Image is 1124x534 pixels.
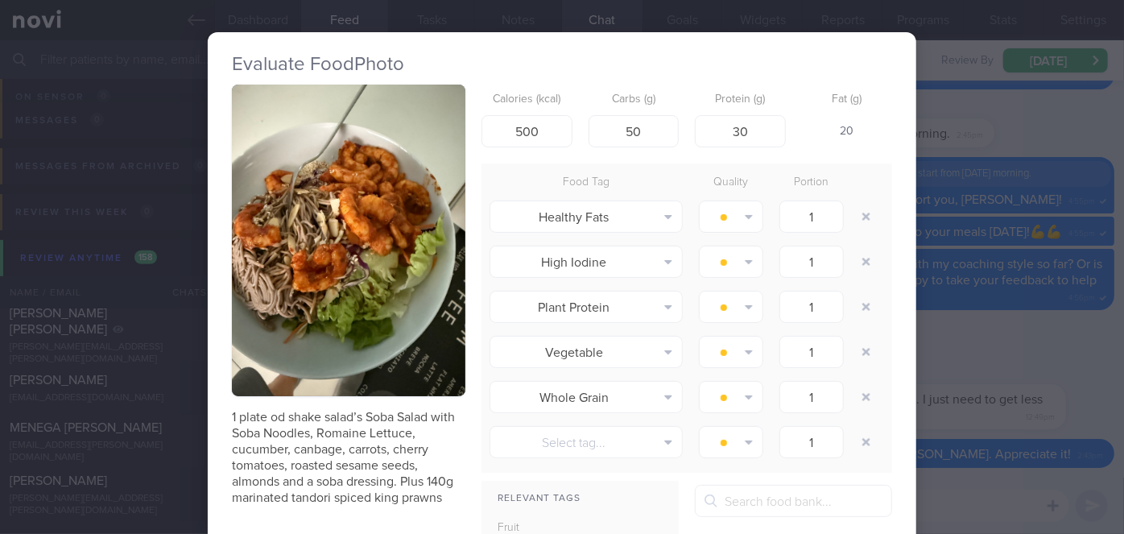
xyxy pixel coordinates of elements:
input: 250 [481,115,572,147]
img: 1 plate od shake salad’s Soba Salad with Soba Noodles, Romaine Lettuce, cucumber, canbage, carrot... [232,85,465,396]
div: 20 [802,115,893,149]
input: 1.0 [779,246,844,278]
h2: Evaluate Food Photo [232,52,892,77]
input: 1.0 [779,336,844,368]
label: Fat (g) [808,93,886,107]
button: Healthy Fats [490,201,683,233]
button: Vegetable [490,336,683,368]
label: Carbs (g) [595,93,673,107]
input: 33 [589,115,680,147]
button: Select tag... [490,426,683,458]
input: 1.0 [779,291,844,323]
input: 1.0 [779,381,844,413]
label: Protein (g) [701,93,779,107]
button: Whole Grain [490,381,683,413]
p: 1 plate od shake salad’s Soba Salad with Soba Noodles, Romaine Lettuce, cucumber, canbage, carrot... [232,409,465,506]
button: Plant Protein [490,291,683,323]
input: Search food bank... [695,485,892,517]
label: Calories (kcal) [488,93,566,107]
div: Portion [771,172,852,194]
div: Relevant Tags [481,489,679,509]
div: Quality [691,172,771,194]
input: 9 [695,115,786,147]
input: 1.0 [779,426,844,458]
button: High Iodine [490,246,683,278]
input: 1.0 [779,201,844,233]
div: Food Tag [481,172,691,194]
